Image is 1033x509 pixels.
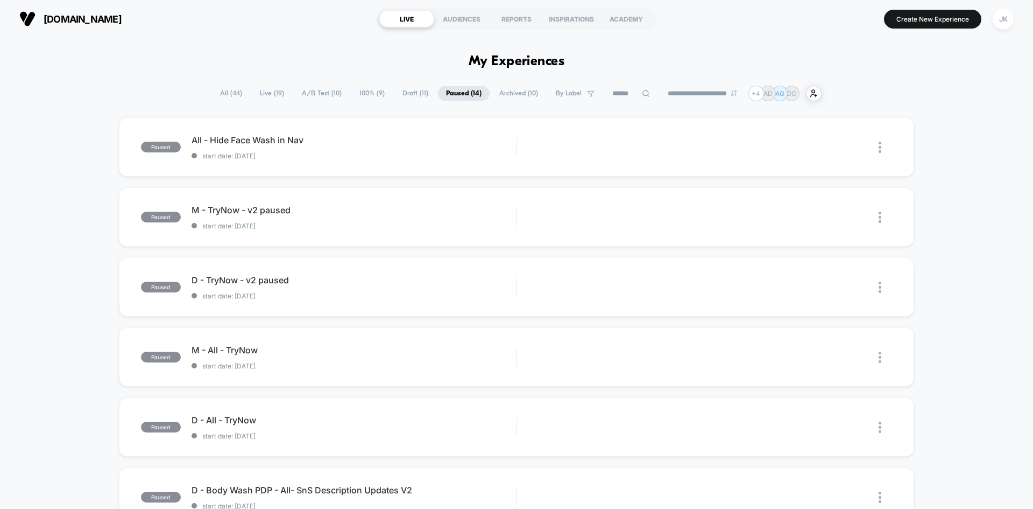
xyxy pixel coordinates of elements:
span: All ( 44 ) [212,86,250,101]
span: 100% ( 9 ) [351,86,393,101]
div: JK [993,9,1014,30]
span: start date: [DATE] [192,222,516,230]
span: D - TryNow - v2 paused [192,275,516,285]
span: M - TryNow - v2 paused [192,205,516,215]
span: paused [141,492,181,503]
span: start date: [DATE] [192,362,516,370]
img: Visually logo [19,11,36,27]
span: Archived ( 10 ) [491,86,546,101]
img: close [879,352,881,363]
div: LIVE [379,10,434,27]
span: A/B Test ( 10 ) [294,86,350,101]
span: paused [141,352,181,362]
span: By Label [556,89,582,97]
img: close [879,282,881,293]
img: close [879,212,881,223]
button: [DOMAIN_NAME] [16,10,125,27]
span: All - Hide Face Wash in Nav [192,135,516,145]
img: close [879,492,881,503]
img: end [731,90,737,96]
span: start date: [DATE] [192,432,516,440]
span: start date: [DATE] [192,292,516,300]
span: Live ( 19 ) [252,86,292,101]
div: + 4 [748,86,764,101]
div: INSPIRATIONS [544,10,599,27]
button: Create New Experience [884,10,981,29]
span: paused [141,422,181,433]
img: close [879,422,881,433]
h1: My Experiences [469,54,565,69]
img: close [879,142,881,153]
span: D - All - TryNow [192,415,516,426]
span: paused [141,212,181,222]
p: AD [763,89,773,97]
span: paused [141,282,181,292]
div: AUDIENCES [434,10,489,27]
span: [DOMAIN_NAME] [44,13,122,25]
span: Draft ( 11 ) [394,86,436,101]
span: start date: [DATE] [192,152,516,160]
span: D - Body Wash PDP - All- SnS Description Updates V2 [192,485,516,496]
p: AG [775,89,784,97]
p: DC [787,89,796,97]
span: Paused ( 14 ) [438,86,490,101]
div: REPORTS [489,10,544,27]
button: JK [989,8,1017,30]
span: paused [141,142,181,152]
div: ACADEMY [599,10,654,27]
span: M - All - TryNow [192,345,516,355]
